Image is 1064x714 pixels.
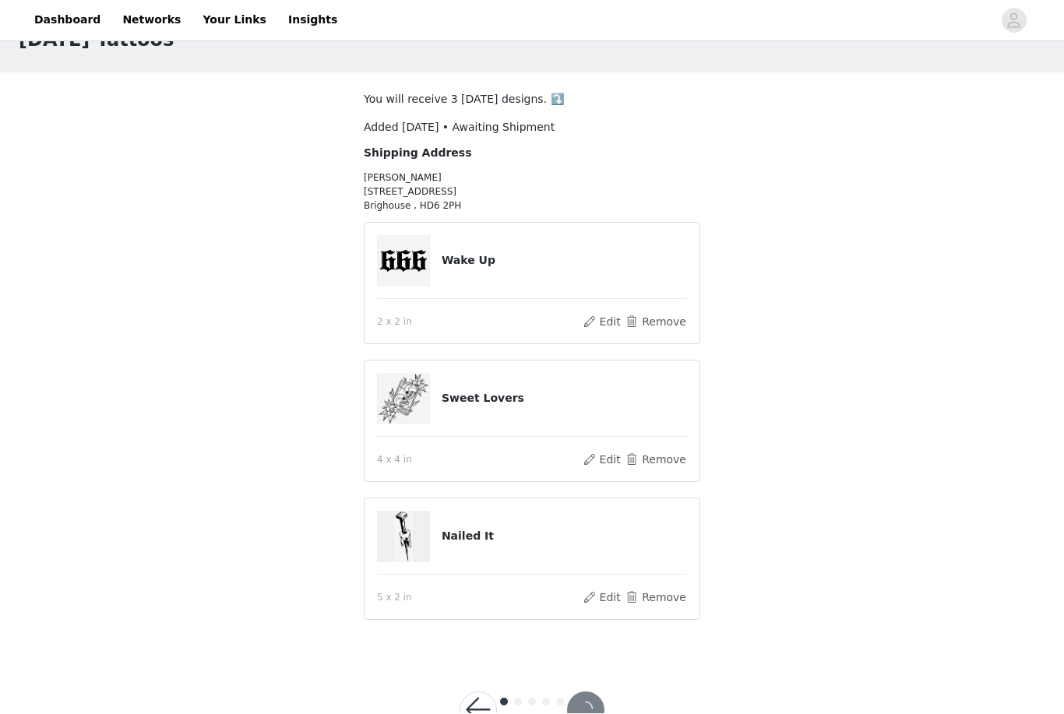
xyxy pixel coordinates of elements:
[442,253,687,269] h4: Wake Up
[25,3,110,38] a: Dashboard
[442,391,687,407] h4: Sweet Lovers
[442,529,687,545] h4: Nailed It
[394,512,412,563] img: Nailed It
[377,315,412,329] span: 2 x 2 in
[193,3,276,38] a: Your Links
[364,92,700,108] p: You will receive 3 [DATE] designs. ⤵️
[364,171,700,213] p: [PERSON_NAME] [STREET_ADDRESS] Brighouse , HD6 2PH
[378,374,429,425] img: Sweet Lovers
[625,313,687,332] button: Remove
[582,589,622,607] button: Edit
[364,121,555,134] span: Added [DATE] • Awaiting Shipment
[582,451,622,470] button: Edit
[625,451,687,470] button: Remove
[625,589,687,607] button: Remove
[364,146,700,162] h4: Shipping Address
[582,313,622,332] button: Edit
[378,236,429,287] img: Wake Up
[279,3,347,38] a: Insights
[113,3,190,38] a: Networks
[377,453,412,467] span: 4 x 4 in
[377,591,412,605] span: 5 x 2 in
[1006,9,1021,33] div: avatar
